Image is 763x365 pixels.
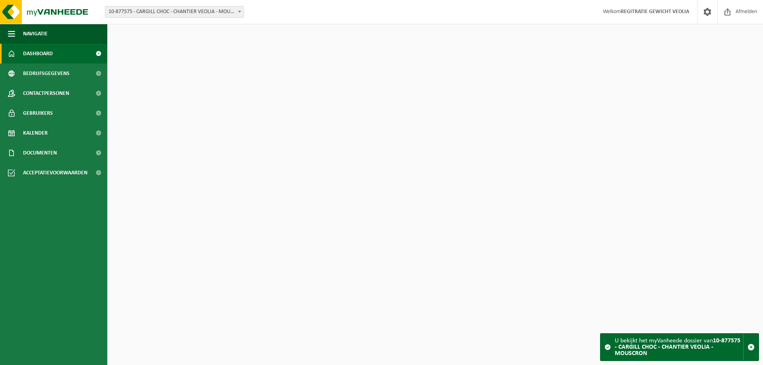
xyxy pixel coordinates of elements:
[23,103,53,123] span: Gebruikers
[23,64,70,83] span: Bedrijfsgegevens
[105,6,244,17] span: 10-877575 - CARGILL CHOC - CHANTIER VEOLIA - MOUSCRON
[23,24,48,44] span: Navigatie
[105,6,244,18] span: 10-877575 - CARGILL CHOC - CHANTIER VEOLIA - MOUSCRON
[615,334,743,361] div: U bekijkt het myVanheede dossier van
[23,123,48,143] span: Kalender
[23,163,87,183] span: Acceptatievoorwaarden
[23,143,57,163] span: Documenten
[23,44,53,64] span: Dashboard
[23,83,69,103] span: Contactpersonen
[615,338,740,357] strong: 10-877575 - CARGILL CHOC - CHANTIER VEOLIA - MOUSCRON
[621,9,689,15] strong: REGITRATIE GEWICHT VEOLIA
